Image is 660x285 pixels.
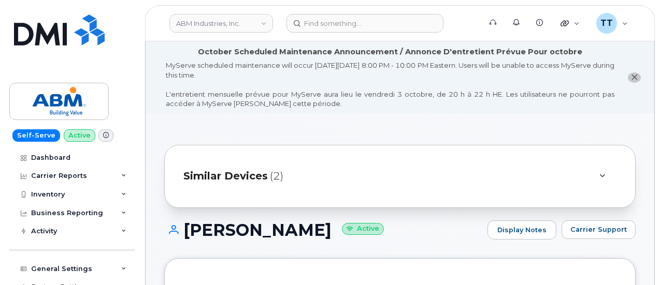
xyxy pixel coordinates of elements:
[562,220,636,239] button: Carrier Support
[570,224,627,234] span: Carrier Support
[487,220,556,240] a: Display Notes
[342,223,384,235] small: Active
[164,221,482,239] h1: [PERSON_NAME]
[166,61,614,109] div: MyServe scheduled maintenance will occur [DATE][DATE] 8:00 PM - 10:00 PM Eastern. Users will be u...
[183,169,268,184] span: Similar Devices
[628,72,641,83] button: close notification
[270,169,283,184] span: (2)
[198,47,582,57] div: October Scheduled Maintenance Announcement / Annonce D'entretient Prévue Pour octobre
